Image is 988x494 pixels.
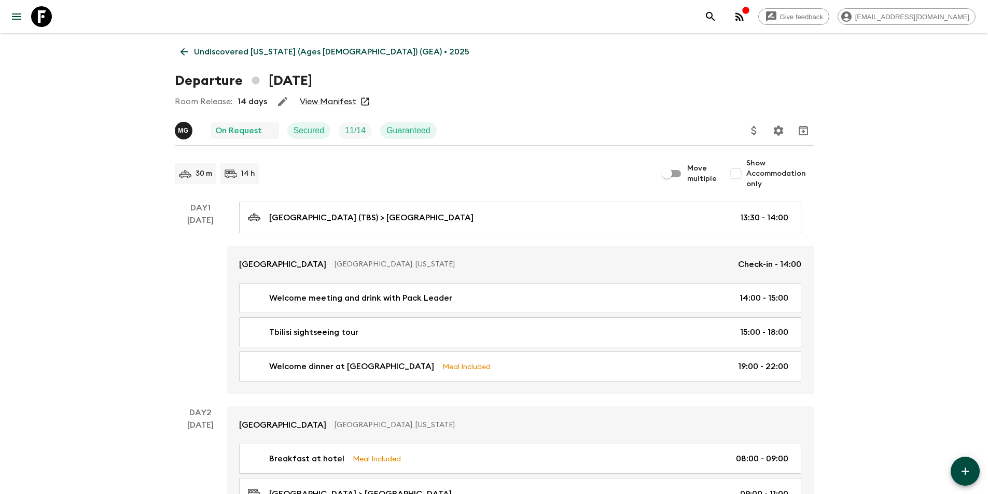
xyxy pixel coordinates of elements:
[178,126,189,135] p: M G
[838,8,976,25] div: [EMAIL_ADDRESS][DOMAIN_NAME]
[345,124,366,137] p: 11 / 14
[187,214,214,394] div: [DATE]
[227,246,814,283] a: [GEOGRAPHIC_DATA][GEOGRAPHIC_DATA], [US_STATE]Check-in - 14:00
[744,120,764,141] button: Update Price, Early Bird Discount and Costs
[269,292,452,304] p: Welcome meeting and drink with Pack Leader
[175,125,194,133] span: Mariam Gabichvadze
[239,419,326,431] p: [GEOGRAPHIC_DATA]
[736,453,788,465] p: 08:00 - 09:00
[700,6,721,27] button: search adventures
[269,453,344,465] p: Breakfast at hotel
[215,124,262,137] p: On Request
[758,8,829,25] a: Give feedback
[175,95,232,108] p: Room Release:
[269,326,358,338] p: Tbilisi sightseeing tour
[239,202,801,233] a: [GEOGRAPHIC_DATA] (TBS) > [GEOGRAPHIC_DATA]13:30 - 14:00
[746,158,814,189] span: Show Accommodation only
[239,444,801,474] a: Breakfast at hotelMeal Included08:00 - 09:00
[774,13,829,21] span: Give feedback
[353,453,401,464] p: Meal Included
[335,420,793,430] p: [GEOGRAPHIC_DATA], [US_STATE]
[239,258,326,271] p: [GEOGRAPHIC_DATA]
[850,13,975,21] span: [EMAIL_ADDRESS][DOMAIN_NAME]
[196,168,212,179] p: 30 m
[269,211,474,224] p: [GEOGRAPHIC_DATA] (TBS) > [GEOGRAPHIC_DATA]
[239,317,801,347] a: Tbilisi sightseeing tour15:00 - 18:00
[287,122,331,139] div: Secured
[738,360,788,373] p: 19:00 - 22:00
[793,120,814,141] button: Archive (Completed, Cancelled or Unsynced Departures only)
[687,163,717,184] span: Move multiple
[294,124,325,137] p: Secured
[738,258,801,271] p: Check-in - 14:00
[269,360,434,373] p: Welcome dinner at [GEOGRAPHIC_DATA]
[175,202,227,214] p: Day 1
[238,95,267,108] p: 14 days
[339,122,372,139] div: Trip Fill
[175,122,194,139] button: MG
[241,168,255,179] p: 14 h
[6,6,27,27] button: menu
[175,41,475,62] a: Undiscovered [US_STATE] (Ages [DEMOGRAPHIC_DATA]) (GEA) • 2025
[239,351,801,382] a: Welcome dinner at [GEOGRAPHIC_DATA]Meal Included19:00 - 22:00
[740,326,788,338] p: 15:00 - 18:00
[194,46,469,58] p: Undiscovered [US_STATE] (Ages [DEMOGRAPHIC_DATA]) (GEA) • 2025
[239,283,801,313] a: Welcome meeting and drink with Pack Leader14:00 - 15:00
[768,120,789,141] button: Settings
[300,96,356,107] a: View Manifest
[386,124,430,137] p: Guaranteed
[740,292,788,304] p: 14:00 - 15:00
[175,70,312,91] h1: Departure [DATE]
[227,406,814,444] a: [GEOGRAPHIC_DATA][GEOGRAPHIC_DATA], [US_STATE]
[740,211,788,224] p: 13:30 - 14:00
[442,361,491,372] p: Meal Included
[335,259,730,270] p: [GEOGRAPHIC_DATA], [US_STATE]
[175,406,227,419] p: Day 2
